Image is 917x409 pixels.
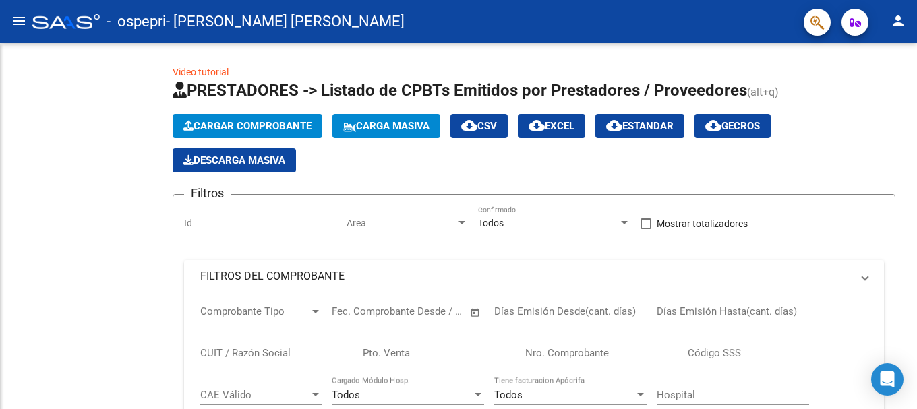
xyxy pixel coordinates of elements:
span: Gecros [705,120,760,132]
span: Area [347,218,456,229]
span: PRESTADORES -> Listado de CPBTs Emitidos por Prestadores / Proveedores [173,81,747,100]
input: Fecha inicio [332,305,386,317]
span: Todos [478,218,504,228]
span: Estandar [606,120,674,132]
button: Gecros [694,114,771,138]
button: CSV [450,114,508,138]
h3: Filtros [184,184,231,203]
app-download-masive: Descarga masiva de comprobantes (adjuntos) [173,148,296,172]
span: - ospepri [107,7,166,36]
mat-icon: person [890,13,906,29]
span: Todos [332,389,360,401]
mat-icon: cloud_download [529,117,545,133]
mat-panel-title: FILTROS DEL COMPROBANTE [200,269,852,284]
span: CSV [461,120,497,132]
span: - [PERSON_NAME] [PERSON_NAME] [166,7,405,36]
span: Carga Masiva [343,120,430,132]
div: Open Intercom Messenger [871,363,904,396]
mat-icon: cloud_download [606,117,622,133]
span: Descarga Masiva [183,154,285,166]
span: EXCEL [529,120,574,132]
span: CAE Válido [200,389,309,401]
span: Mostrar totalizadores [657,216,748,232]
mat-icon: menu [11,13,27,29]
button: Descarga Masiva [173,148,296,172]
mat-icon: cloud_download [461,117,477,133]
input: Fecha fin [398,305,464,317]
button: Cargar Comprobante [173,114,322,138]
a: Video tutorial [173,67,229,77]
button: Open calendar [468,305,483,320]
span: Cargar Comprobante [183,120,312,132]
span: (alt+q) [747,86,779,98]
button: EXCEL [518,114,585,138]
button: Estandar [595,114,684,138]
mat-expansion-panel-header: FILTROS DEL COMPROBANTE [184,260,884,292]
span: Todos [494,389,523,401]
button: Carga Masiva [332,114,440,138]
span: Comprobante Tipo [200,305,309,317]
mat-icon: cloud_download [705,117,721,133]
